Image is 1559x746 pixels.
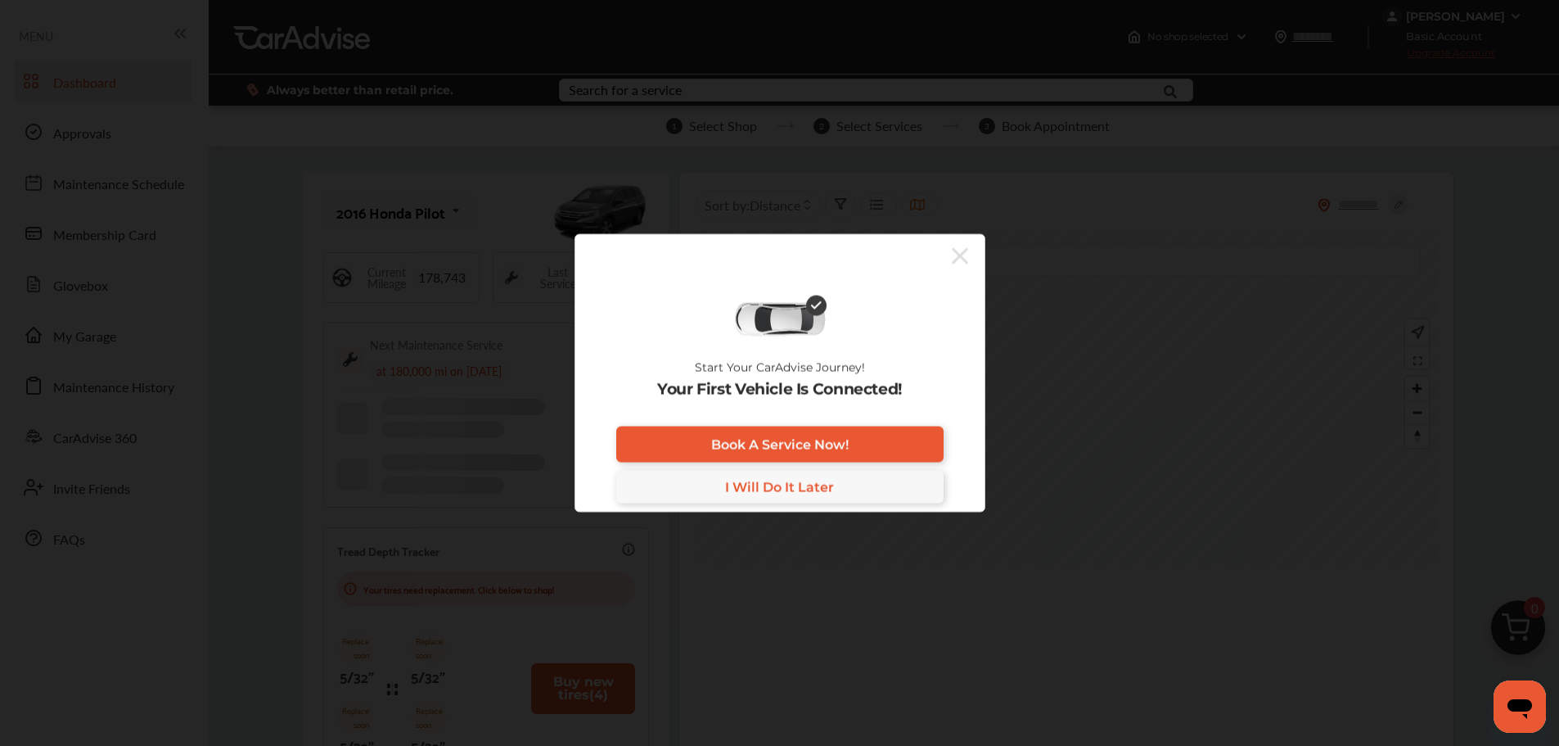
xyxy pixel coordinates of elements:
img: diagnose-vehicle.c84bcb0a.svg [733,301,827,337]
span: I Will Do It Later [725,479,834,495]
img: check-icon.521c8815.svg [806,296,827,316]
p: Start Your CarAdvise Journey! [695,361,865,374]
a: I Will Do It Later [616,471,944,504]
a: Book A Service Now! [616,427,944,463]
p: Your First Vehicle Is Connected! [657,381,902,399]
span: Book A Service Now! [711,436,849,452]
iframe: Button to launch messaging window [1494,680,1546,733]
